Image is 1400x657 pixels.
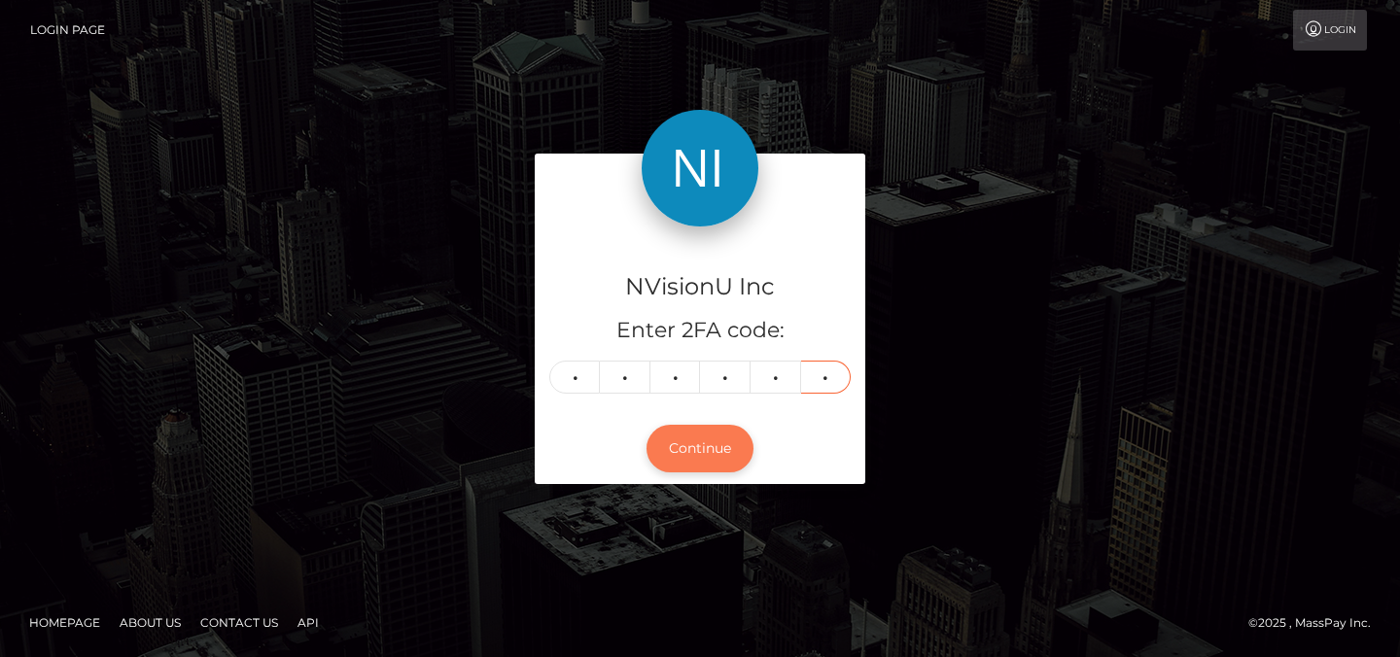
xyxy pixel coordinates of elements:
[647,425,753,472] button: Continue
[21,607,108,638] a: Homepage
[192,607,286,638] a: Contact Us
[549,270,851,304] h4: NVisionU Inc
[549,316,851,346] h5: Enter 2FA code:
[112,607,189,638] a: About Us
[290,607,327,638] a: API
[30,10,105,51] a: Login Page
[1248,612,1385,634] div: © 2025 , MassPay Inc.
[642,110,758,226] img: NVisionU Inc
[1293,10,1367,51] a: Login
